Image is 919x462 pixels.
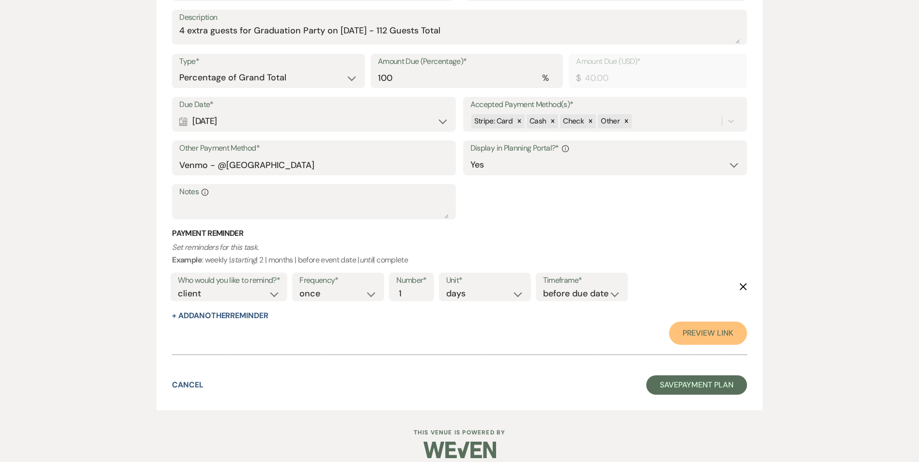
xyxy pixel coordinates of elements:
label: Description [179,11,739,25]
span: Other [601,116,620,126]
label: Other Payment Method* [179,141,449,155]
a: Preview Link [669,322,747,345]
label: Due Date* [179,98,449,112]
button: + AddAnotherReminder [172,312,268,320]
label: Who would you like to remind?* [178,274,280,288]
span: Cash [530,116,546,126]
i: Set reminders for this task. [172,242,258,252]
label: Amount Due (USD)* [576,55,739,69]
h3: Payment Reminder [172,228,747,239]
div: % [542,72,548,85]
div: [DATE] [179,112,449,131]
button: Cancel [172,381,203,389]
label: Number* [396,274,427,288]
label: Timeframe* [543,274,621,288]
label: Display in Planning Portal?* [470,141,740,155]
label: Type* [179,55,357,69]
label: Amount Due (Percentage)* [378,55,556,69]
textarea: 4 extra guests for Graduation Party on [DATE] - 112 Guests Total [179,24,739,44]
i: starting [231,255,256,265]
label: Notes [179,185,449,199]
button: SavePayment Plan [646,375,747,395]
span: Stripe: Card [474,116,513,126]
label: Frequency* [299,274,377,288]
i: until [359,255,374,265]
b: Example [172,255,202,265]
div: $ [576,72,580,85]
label: Unit* [446,274,524,288]
p: : weekly | | 2 | months | before event date | | complete [172,241,747,266]
label: Accepted Payment Method(s)* [470,98,740,112]
span: Check [563,116,584,126]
